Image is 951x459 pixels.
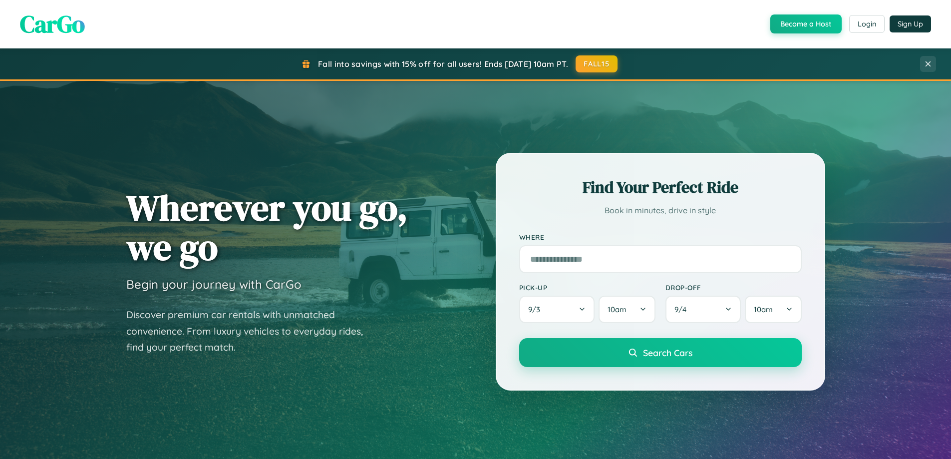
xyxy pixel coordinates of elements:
[519,176,802,198] h2: Find Your Perfect Ride
[754,305,773,314] span: 10am
[318,59,568,69] span: Fall into savings with 15% off for all users! Ends [DATE] 10am PT.
[528,305,545,314] span: 9 / 3
[849,15,885,33] button: Login
[665,283,802,292] label: Drop-off
[519,203,802,218] p: Book in minutes, drive in style
[674,305,691,314] span: 9 / 4
[126,277,302,292] h3: Begin your journey with CarGo
[519,283,655,292] label: Pick-up
[745,296,801,323] button: 10am
[665,296,741,323] button: 9/4
[599,296,655,323] button: 10am
[519,296,595,323] button: 9/3
[576,55,618,72] button: FALL15
[20,7,85,40] span: CarGo
[519,233,802,241] label: Where
[126,188,408,267] h1: Wherever you go, we go
[519,338,802,367] button: Search Cars
[770,14,842,33] button: Become a Host
[643,347,692,358] span: Search Cars
[608,305,627,314] span: 10am
[126,307,376,356] p: Discover premium car rentals with unmatched convenience. From luxury vehicles to everyday rides, ...
[890,15,931,32] button: Sign Up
